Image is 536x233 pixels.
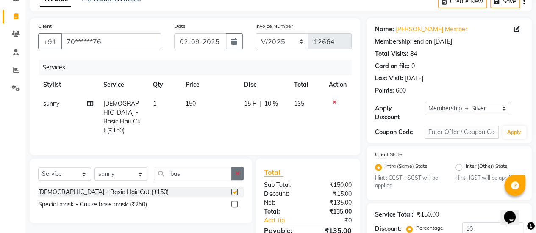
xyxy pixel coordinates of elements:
div: Apply Discount [375,104,425,122]
div: Membership: [375,37,412,46]
th: Action [324,75,352,94]
span: 15 F [244,99,256,108]
div: Sub Total: [258,181,308,189]
div: ₹150.00 [417,210,439,219]
div: Name: [375,25,394,34]
th: Disc [239,75,289,94]
div: ₹15.00 [308,189,358,198]
label: Percentage [416,224,443,232]
span: sunny [43,100,59,107]
small: Hint : CGST + SGST will be applied [375,174,443,190]
label: Date [174,22,186,30]
div: ₹0 [316,216,358,225]
a: [PERSON_NAME] Member [396,25,467,34]
span: 1 [153,100,156,107]
span: Total [264,168,283,177]
input: Search by Name/Mobile/Email/Code [61,33,161,49]
div: 84 [410,49,417,58]
span: | [259,99,261,108]
span: 150 [186,100,196,107]
label: Client [38,22,52,30]
div: ₹150.00 [308,181,358,189]
label: Inter (Other) State [466,162,508,173]
div: Service Total: [375,210,414,219]
th: Qty [148,75,181,94]
div: 600 [396,86,406,95]
label: Client State [375,151,402,158]
input: Search or Scan [154,167,232,180]
th: Price [181,75,239,94]
th: Total [289,75,324,94]
div: Card on file: [375,62,410,71]
a: Add Tip [258,216,316,225]
div: Total: [258,207,308,216]
th: Stylist [38,75,98,94]
div: Coupon Code [375,128,425,137]
label: Invoice Number [256,22,292,30]
span: 135 [294,100,304,107]
label: Intra (Same) State [385,162,428,173]
div: ₹135.00 [308,198,358,207]
div: Total Visits: [375,49,408,58]
div: Special mask - Gauze base mask (₹250) [38,200,147,209]
iframe: chat widget [500,199,528,225]
span: [DEMOGRAPHIC_DATA] - Basic Hair Cut (₹150) [103,100,141,134]
div: [DEMOGRAPHIC_DATA] - Basic Hair Cut (₹150) [38,188,169,197]
div: 0 [411,62,415,71]
button: Apply [502,126,526,139]
div: Net: [258,198,308,207]
div: Points: [375,86,394,95]
span: 10 % [264,99,278,108]
div: Last Visit: [375,74,403,83]
th: Service [98,75,148,94]
div: ₹135.00 [308,207,358,216]
button: +91 [38,33,62,49]
div: Services [39,60,358,75]
input: Enter Offer / Coupon Code [425,126,499,139]
div: [DATE] [405,74,423,83]
div: Discount: [258,189,308,198]
small: Hint : IGST will be applied [455,174,523,182]
div: end on [DATE] [414,37,452,46]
